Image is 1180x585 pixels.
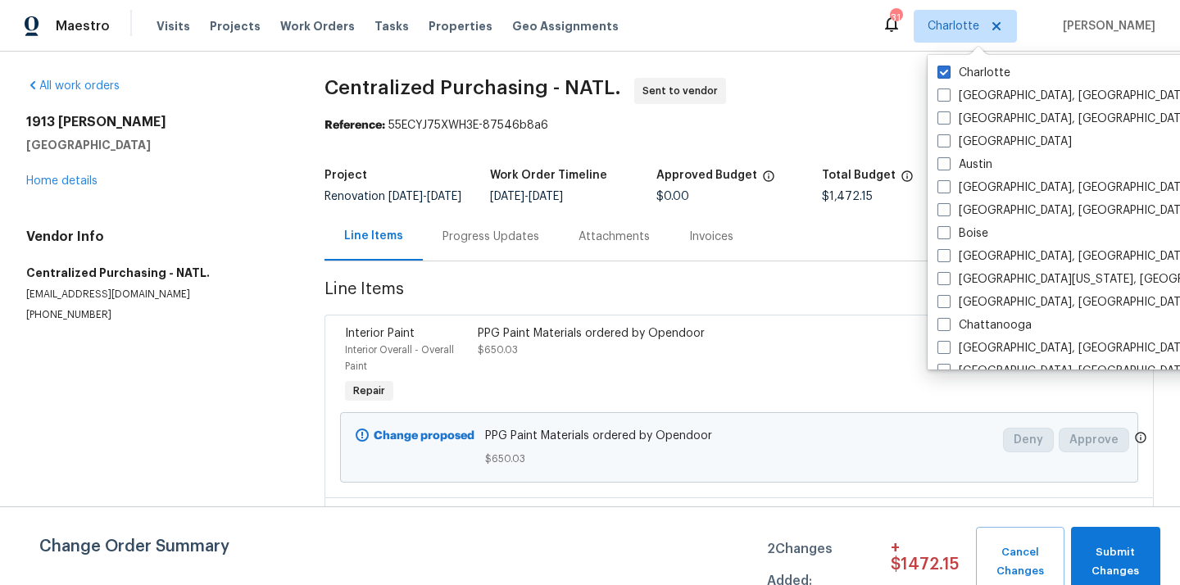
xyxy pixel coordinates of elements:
[689,229,733,245] div: Invoices
[512,18,619,34] span: Geo Assignments
[485,428,993,444] span: PPG Paint Materials ordered by Opendoor
[26,308,285,322] p: [PHONE_NUMBER]
[762,170,775,191] span: The total cost of line items that have been approved by both Opendoor and the Trade Partner. This...
[642,83,724,99] span: Sent to vendor
[210,18,261,34] span: Projects
[937,156,992,173] label: Austin
[26,175,98,187] a: Home details
[429,18,492,34] span: Properties
[1003,428,1054,452] button: Deny
[937,134,1072,150] label: [GEOGRAPHIC_DATA]
[490,191,563,202] span: -
[324,120,385,131] b: Reference:
[1134,431,1147,448] span: Only a market manager or an area construction manager can approve
[324,170,367,181] h5: Project
[822,170,896,181] h5: Total Budget
[579,229,650,245] div: Attachments
[656,170,757,181] h5: Approved Budget
[490,191,524,202] span: [DATE]
[26,288,285,302] p: [EMAIL_ADDRESS][DOMAIN_NAME]
[937,65,1010,81] label: Charlotte
[26,265,285,281] h5: Centralized Purchasing - NATL.
[529,191,563,202] span: [DATE]
[26,137,285,153] h5: [GEOGRAPHIC_DATA]
[324,78,621,97] span: Centralized Purchasing - NATL.
[347,383,392,399] span: Repair
[822,191,873,202] span: $1,472.15
[26,114,285,130] h2: 1913 [PERSON_NAME]
[344,228,403,244] div: Line Items
[1056,18,1155,34] span: [PERSON_NAME]
[984,543,1056,581] span: Cancel Changes
[345,345,454,371] span: Interior Overall - Overall Paint
[56,18,110,34] span: Maestro
[26,80,120,92] a: All work orders
[427,191,461,202] span: [DATE]
[478,345,518,355] span: $650.03
[937,225,988,242] label: Boise
[656,191,689,202] span: $0.00
[485,451,993,467] span: $650.03
[374,20,409,32] span: Tasks
[374,430,474,442] b: Change proposed
[157,18,190,34] span: Visits
[442,229,539,245] div: Progress Updates
[324,117,1154,134] div: 55ECYJ75XWH3E-87546b8a6
[388,191,423,202] span: [DATE]
[345,328,415,339] span: Interior Paint
[478,325,801,342] div: PPG Paint Materials ordered by Opendoor
[890,10,901,26] div: 31
[388,191,461,202] span: -
[1059,428,1129,452] button: Approve
[490,170,607,181] h5: Work Order Timeline
[280,18,355,34] span: Work Orders
[324,191,461,202] span: Renovation
[1079,543,1152,581] span: Submit Changes
[928,18,979,34] span: Charlotte
[901,170,914,191] span: The total cost of line items that have been proposed by Opendoor. This sum includes line items th...
[26,229,285,245] h4: Vendor Info
[324,281,1066,311] span: Line Items
[937,317,1032,333] label: Chattanooga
